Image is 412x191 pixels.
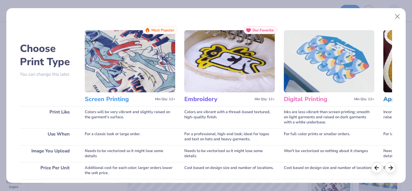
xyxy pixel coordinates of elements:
[20,72,76,77] p: You can change this later.
[85,106,175,128] div: Colors will be very vibrant and slightly raised on the garment's surface.
[284,30,374,92] img: Digital Printing
[284,95,352,103] h3: Digital Printing
[85,128,175,145] div: For a classic look or large order.
[20,42,76,68] h2: Choose Print Type
[20,162,76,179] div: Price Per Unit
[284,145,374,162] div: Won't be vectorized so nothing about it changes
[184,30,275,92] img: Embroidery
[284,106,374,128] div: Inks are less vibrant than screen printing; smooth on light garments and raised on dark garments ...
[20,106,76,128] div: Print Like
[20,128,76,145] div: Use When
[391,11,403,22] button: Close
[184,128,275,145] div: For a professional, high-end look; ideal for logos and text on hats and heavy garments.
[284,162,374,179] div: Cost based on design size and number of locations.
[184,106,275,128] div: Colors are vibrant with a thread-based textured, high-quality finish.
[155,97,175,101] span: Min Qty: 12+
[151,28,174,32] span: Most Popular
[85,30,175,92] img: Screen Printing
[184,162,275,179] div: Cost based on design size and number of locations.
[255,97,275,101] span: Min Qty: 12+
[284,128,374,145] div: For full-color prints or smaller orders.
[184,95,252,103] h3: Embroidery
[252,28,274,32] span: Our Favorite
[85,95,153,103] h3: Screen Printing
[354,97,374,101] span: Min Qty: 12+
[85,145,175,162] div: Needs to be vectorized so it might lose some details
[184,145,275,162] div: Needs to be vectorized so it might lose some details
[20,145,76,162] div: Image You Upload
[85,162,175,179] div: Additional cost for each color; larger orders lower the unit price.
